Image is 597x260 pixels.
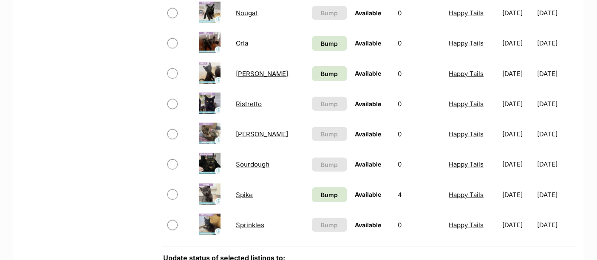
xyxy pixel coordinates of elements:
[394,210,444,240] td: 0
[394,180,444,209] td: 4
[449,100,484,108] a: Happy Tails
[236,191,253,199] a: Spike
[537,150,574,179] td: [DATE]
[321,39,338,48] span: Bump
[499,180,537,209] td: [DATE]
[499,59,537,88] td: [DATE]
[355,9,381,17] span: Available
[394,89,444,119] td: 0
[312,158,347,172] button: Bump
[449,191,484,199] a: Happy Tails
[321,130,338,138] span: Bump
[537,180,574,209] td: [DATE]
[321,69,338,78] span: Bump
[355,130,381,138] span: Available
[537,59,574,88] td: [DATE]
[236,39,248,47] a: Orla
[394,150,444,179] td: 0
[355,40,381,47] span: Available
[537,89,574,119] td: [DATE]
[499,28,537,58] td: [DATE]
[236,100,262,108] a: Ristretto
[236,221,264,229] a: Sprinkles
[312,36,347,51] a: Bump
[499,119,537,149] td: [DATE]
[537,119,574,149] td: [DATE]
[449,221,484,229] a: Happy Tails
[312,97,347,111] button: Bump
[537,28,574,58] td: [DATE]
[321,160,338,169] span: Bump
[355,100,381,107] span: Available
[355,221,381,229] span: Available
[394,28,444,58] td: 0
[236,70,288,78] a: [PERSON_NAME]
[449,160,484,168] a: Happy Tails
[355,191,381,198] span: Available
[449,39,484,47] a: Happy Tails
[449,130,484,138] a: Happy Tails
[312,218,347,232] button: Bump
[321,220,338,229] span: Bump
[537,210,574,240] td: [DATE]
[312,127,347,141] button: Bump
[499,210,537,240] td: [DATE]
[449,9,484,17] a: Happy Tails
[321,99,338,108] span: Bump
[321,8,338,17] span: Bump
[236,160,269,168] a: Sourdough
[312,187,347,202] a: Bump
[499,89,537,119] td: [DATE]
[312,6,347,20] button: Bump
[236,9,257,17] a: Nougat
[321,190,338,199] span: Bump
[355,70,381,77] span: Available
[499,150,537,179] td: [DATE]
[355,161,381,168] span: Available
[394,119,444,149] td: 0
[312,66,347,81] a: Bump
[449,70,484,78] a: Happy Tails
[236,130,288,138] a: [PERSON_NAME]
[394,59,444,88] td: 0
